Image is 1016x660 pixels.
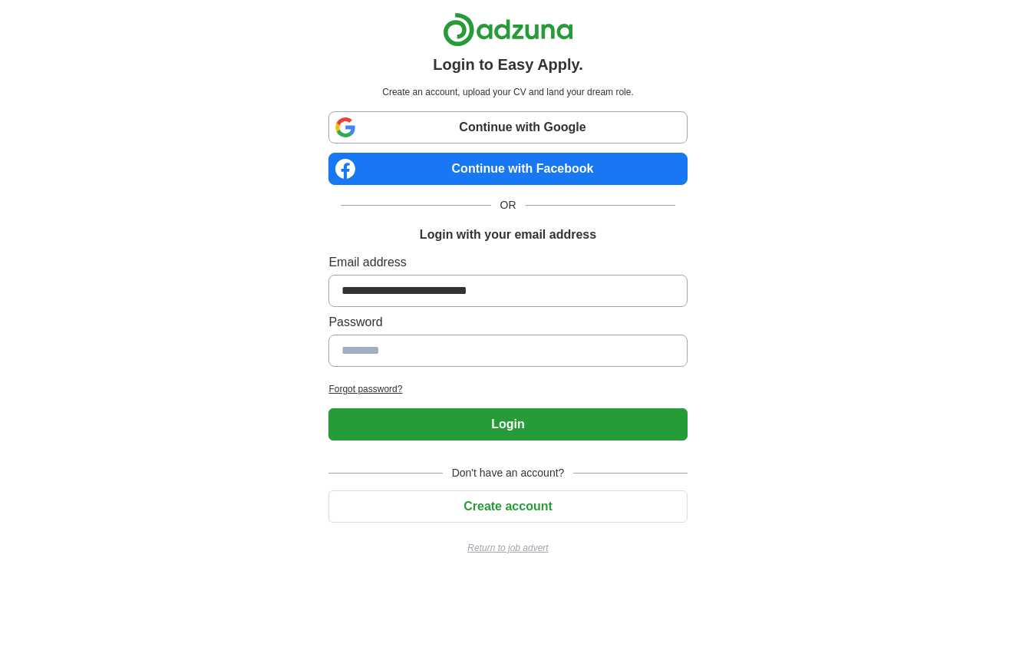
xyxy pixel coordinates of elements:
img: Adzuna logo [443,12,573,47]
h1: Login to Easy Apply. [433,53,583,76]
a: Create account [328,500,687,513]
a: Forgot password? [328,382,687,396]
p: Create an account, upload your CV and land your dream role. [332,85,684,99]
a: Continue with Google [328,111,687,144]
label: Password [328,313,687,332]
span: Don't have an account? [443,465,574,481]
h1: Login with your email address [420,226,596,244]
button: Create account [328,490,687,523]
a: Return to job advert [328,541,687,555]
span: OR [491,197,526,213]
a: Continue with Facebook [328,153,687,185]
label: Email address [328,253,687,272]
button: Login [328,408,687,441]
